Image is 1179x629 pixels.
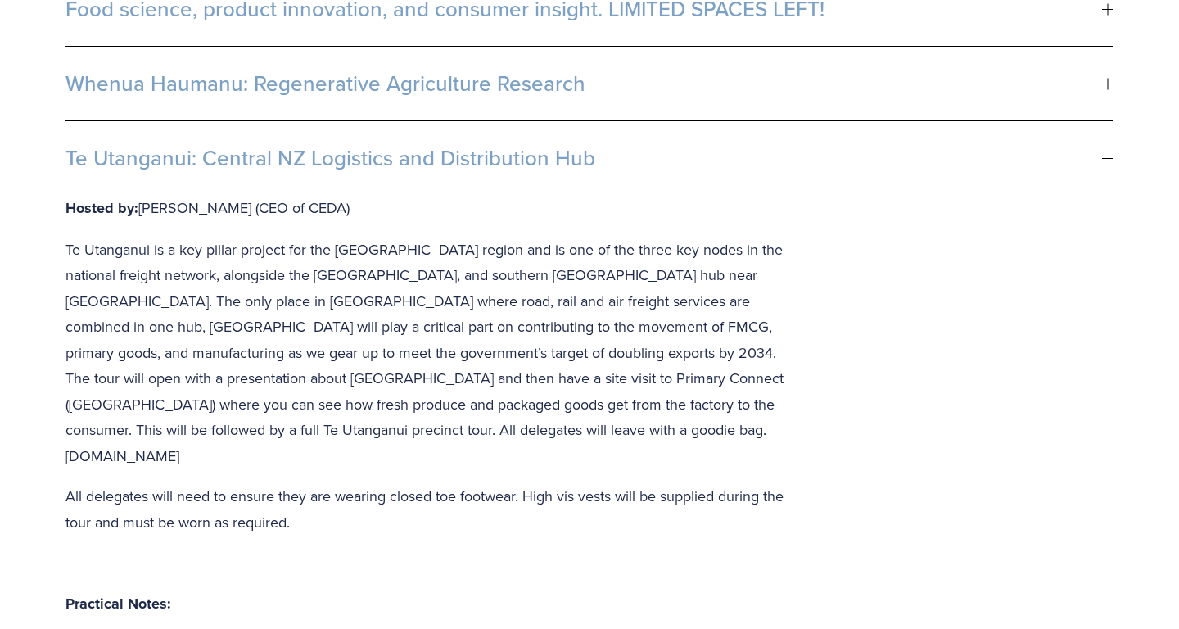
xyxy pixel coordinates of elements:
[65,71,1102,96] span: Whenua Haumanu: Regenerative Agriculture Research
[65,197,138,219] strong: Hosted by:
[65,483,799,535] p: All delegates will need to ensure they are wearing closed toe footwear. High vis vests will be su...
[65,446,179,466] a: [DOMAIN_NAME]
[65,195,799,222] p: [PERSON_NAME] (CEO of CEDA)
[65,146,1102,170] span: Te Utanganui: Central NZ Logistics and Distribution Hub
[65,47,1113,120] button: Whenua Haumanu: Regenerative Agriculture Research
[65,121,1113,195] button: Te Utanganui: Central NZ Logistics and Distribution Hub
[65,237,799,469] p: Te Utanganui is a key pillar project for the [GEOGRAPHIC_DATA] region and is one of the three key...
[65,593,171,614] strong: Practical Notes:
